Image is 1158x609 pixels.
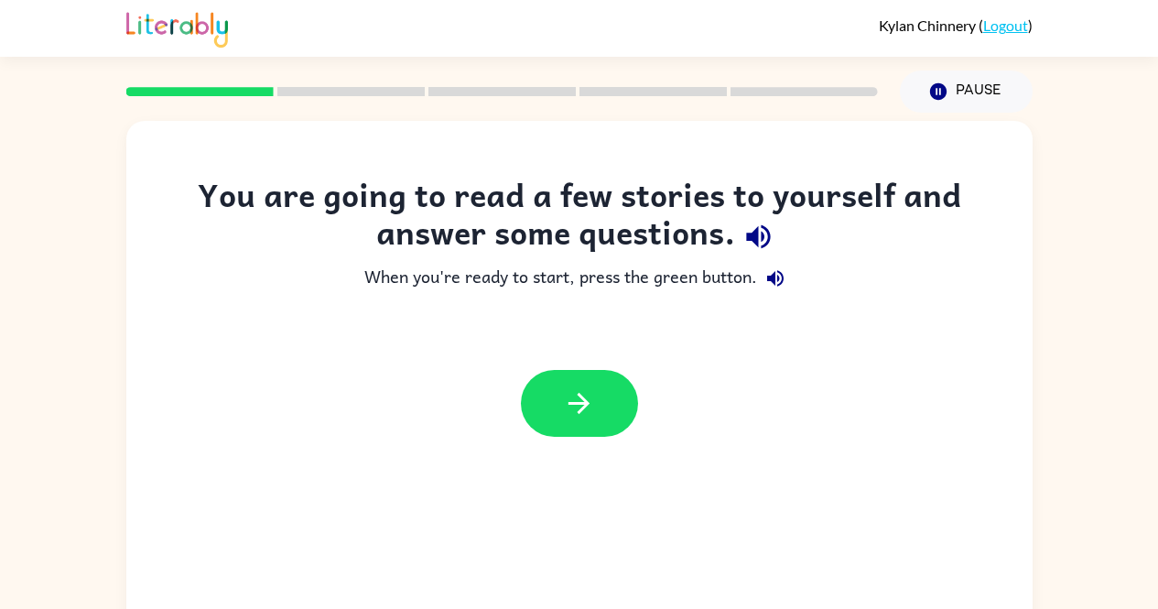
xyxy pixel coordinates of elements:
div: When you're ready to start, press the green button. [163,260,996,297]
button: Pause [900,71,1033,113]
span: Kylan Chinnery [879,16,979,34]
img: Literably [126,7,228,48]
div: You are going to read a few stories to yourself and answer some questions. [163,176,996,260]
a: Logout [983,16,1028,34]
div: ( ) [879,16,1033,34]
